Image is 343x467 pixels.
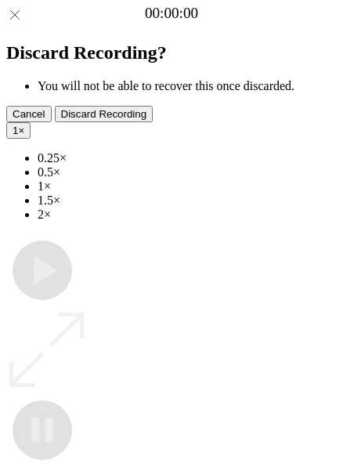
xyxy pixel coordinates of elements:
[55,106,153,122] button: Discard Recording
[38,165,337,179] li: 0.5×
[38,179,337,194] li: 1×
[6,106,52,122] button: Cancel
[38,151,337,165] li: 0.25×
[38,79,337,93] li: You will not be able to recover this once discarded.
[38,194,337,208] li: 1.5×
[6,122,31,139] button: 1×
[38,208,337,222] li: 2×
[6,42,337,63] h2: Discard Recording?
[13,125,18,136] span: 1
[145,5,198,22] a: 00:00:00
